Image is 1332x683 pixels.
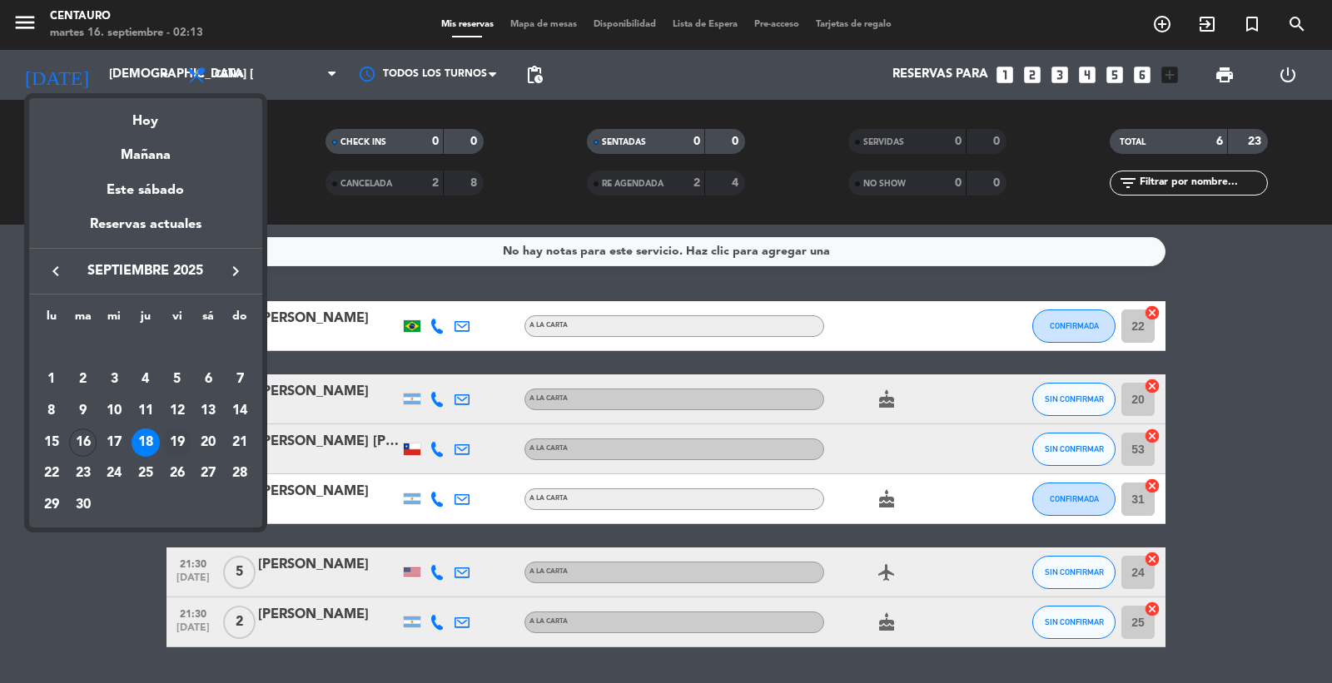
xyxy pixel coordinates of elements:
[162,395,193,427] td: 12 de septiembre de 2025
[226,459,254,488] div: 28
[130,427,162,458] td: 18 de septiembre de 2025
[226,397,254,425] div: 14
[37,459,66,488] div: 22
[132,397,160,425] div: 11
[36,427,67,458] td: 15 de septiembre de 2025
[98,427,130,458] td: 17 de septiembre de 2025
[69,491,97,519] div: 30
[194,397,222,425] div: 13
[29,167,262,214] div: Este sábado
[98,395,130,427] td: 10 de septiembre de 2025
[67,307,99,333] th: martes
[224,307,256,333] th: domingo
[221,260,251,282] button: keyboard_arrow_right
[193,395,225,427] td: 13 de septiembre de 2025
[130,307,162,333] th: jueves
[100,459,128,488] div: 24
[36,333,256,364] td: SEP.
[194,428,222,457] div: 20
[36,489,67,521] td: 29 de septiembre de 2025
[132,459,160,488] div: 25
[163,459,191,488] div: 26
[100,397,128,425] div: 10
[37,365,66,393] div: 1
[130,458,162,489] td: 25 de septiembre de 2025
[67,427,99,458] td: 16 de septiembre de 2025
[69,397,97,425] div: 9
[67,489,99,521] td: 30 de septiembre de 2025
[67,364,99,395] td: 2 de septiembre de 2025
[162,364,193,395] td: 5 de septiembre de 2025
[224,427,256,458] td: 21 de septiembre de 2025
[162,307,193,333] th: viernes
[36,395,67,427] td: 8 de septiembre de 2025
[224,458,256,489] td: 28 de septiembre de 2025
[132,365,160,393] div: 4
[162,427,193,458] td: 19 de septiembre de 2025
[69,428,97,457] div: 16
[46,261,66,281] i: keyboard_arrow_left
[98,458,130,489] td: 24 de septiembre de 2025
[71,260,221,282] span: septiembre 2025
[193,427,225,458] td: 20 de septiembre de 2025
[37,491,66,519] div: 29
[36,458,67,489] td: 22 de septiembre de 2025
[132,428,160,457] div: 18
[224,364,256,395] td: 7 de septiembre de 2025
[69,459,97,488] div: 23
[100,428,128,457] div: 17
[163,397,191,425] div: 12
[29,132,262,166] div: Mañana
[98,364,130,395] td: 3 de septiembre de 2025
[29,98,262,132] div: Hoy
[193,458,225,489] td: 27 de septiembre de 2025
[163,428,191,457] div: 19
[226,428,254,457] div: 21
[130,395,162,427] td: 11 de septiembre de 2025
[100,365,128,393] div: 3
[67,395,99,427] td: 9 de septiembre de 2025
[37,397,66,425] div: 8
[162,458,193,489] td: 26 de septiembre de 2025
[41,260,71,282] button: keyboard_arrow_left
[193,307,225,333] th: sábado
[67,458,99,489] td: 23 de septiembre de 2025
[226,261,246,281] i: keyboard_arrow_right
[36,364,67,395] td: 1 de septiembre de 2025
[163,365,191,393] div: 5
[194,365,222,393] div: 6
[224,395,256,427] td: 14 de septiembre de 2025
[130,364,162,395] td: 4 de septiembre de 2025
[29,214,262,248] div: Reservas actuales
[226,365,254,393] div: 7
[69,365,97,393] div: 2
[193,364,225,395] td: 6 de septiembre de 2025
[36,307,67,333] th: lunes
[194,459,222,488] div: 27
[37,428,66,457] div: 15
[98,307,130,333] th: miércoles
